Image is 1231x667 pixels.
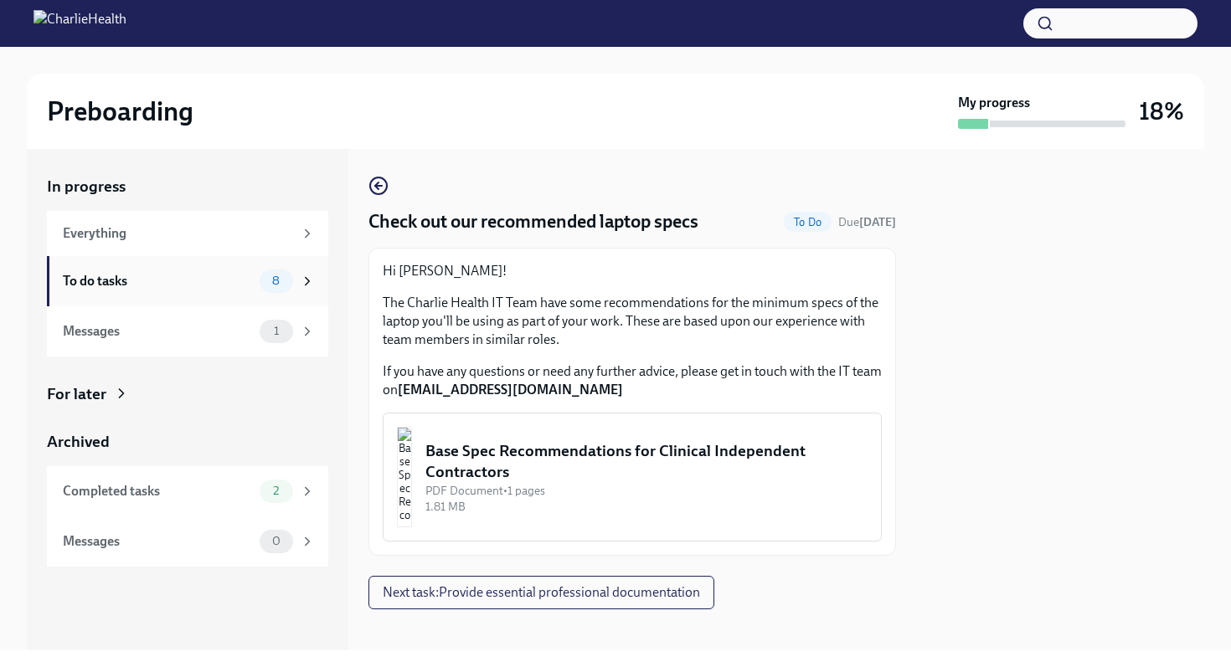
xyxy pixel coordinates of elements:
div: Completed tasks [63,482,253,500]
div: Everything [63,224,293,243]
a: In progress [47,176,328,198]
div: Base Spec Recommendations for Clinical Independent Contractors [425,440,868,483]
span: Next task : Provide essential professional documentation [383,584,700,601]
span: To Do [784,216,832,228]
h2: Preboarding [47,95,193,128]
a: For later [47,383,328,405]
a: Everything [47,211,328,256]
img: Base Spec Recommendations for Clinical Independent Contractors [397,427,412,527]
button: Base Spec Recommendations for Clinical Independent ContractorsPDF Document•1 pages1.81 MB [383,413,882,541]
div: 1.81 MB [425,499,868,515]
a: Archived [47,431,328,453]
span: Due [838,215,896,229]
a: Messages1 [47,306,328,357]
h4: Check out our recommended laptop specs [368,209,698,234]
strong: My progress [958,94,1030,112]
a: Messages0 [47,516,328,567]
span: 1 [264,325,289,337]
span: September 26th, 2025 08:00 [838,214,896,230]
span: 0 [262,535,291,547]
a: Completed tasks2 [47,466,328,516]
p: The Charlie Health IT Team have some recommendations for the minimum specs of the laptop you'll b... [383,294,882,349]
h3: 18% [1139,96,1184,126]
img: CharlieHealth [33,10,126,37]
span: 2 [263,485,289,497]
div: PDF Document • 1 pages [425,483,868,499]
p: Hi [PERSON_NAME]! [383,262,882,280]
span: 8 [262,274,290,287]
div: For later [47,383,106,405]
a: To do tasks8 [47,256,328,306]
button: Next task:Provide essential professional documentation [368,576,714,609]
div: Messages [63,322,253,341]
p: If you have any questions or need any further advice, please get in touch with the IT team on [383,362,882,399]
strong: [EMAIL_ADDRESS][DOMAIN_NAME] [398,382,623,398]
div: Messages [63,532,253,551]
strong: [DATE] [859,215,896,229]
div: To do tasks [63,272,253,290]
